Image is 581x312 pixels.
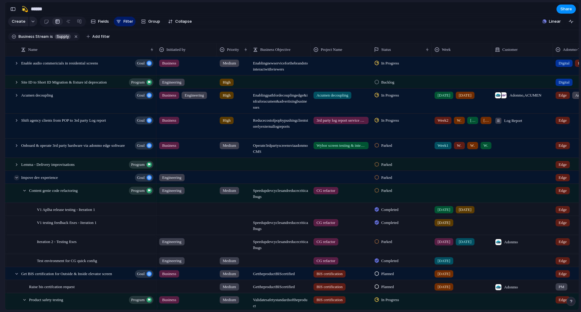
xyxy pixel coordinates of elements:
[227,47,239,53] span: Priority
[137,59,145,67] span: goal
[459,239,471,245] span: [DATE]
[29,283,75,290] span: Raise bis certifcation request
[317,284,343,290] span: BIS certification
[381,258,399,264] span: Completed
[21,270,112,277] span: Get BIS certification for Outside & Inside elevator screen
[223,117,231,123] span: High
[317,297,343,303] span: BIS certification
[484,117,488,123] span: [DATE]
[223,188,236,194] span: Medium
[12,18,25,25] span: Create
[381,188,392,194] span: Parked
[484,143,488,149] span: Week4
[510,92,541,98] span: Adonmo , ACUMEN
[162,175,182,181] span: Engineering
[135,270,153,278] button: goal
[131,186,145,195] span: program
[560,6,572,12] span: Share
[317,258,335,264] span: CG refactor
[8,17,28,26] button: Create
[317,220,335,226] span: CG refactor
[37,206,95,213] span: V1 Aplha release testing - Iteration 1
[381,47,391,53] span: Status
[137,91,145,100] span: goal
[559,79,570,85] span: Digital
[381,117,399,123] span: In Progress
[317,188,335,194] span: CG refactor
[129,78,153,86] button: program
[21,174,58,181] span: Impove dev experience
[559,188,567,194] span: Edge
[321,47,342,53] span: Project Name
[21,91,53,98] span: Acumen decoupling
[135,142,153,149] button: goal
[438,143,448,149] span: Week1
[559,60,570,66] span: Digital
[381,271,394,277] span: Planned
[131,78,145,87] span: program
[37,219,97,226] span: V1 testing feedback fixes - Iteration 1
[123,18,133,25] span: Filter
[162,297,176,303] span: Business
[135,117,153,124] button: goal
[559,258,567,264] span: Edge
[162,143,176,149] span: Business
[29,296,63,303] span: Product safety testing
[438,284,450,290] span: [DATE]
[381,79,394,85] span: Backlog
[438,220,450,226] span: [DATE]
[381,60,399,66] span: In Progress
[559,271,567,277] span: Edge
[98,18,109,25] span: Fields
[381,284,394,290] span: Planned
[559,162,567,168] span: Edge
[559,297,567,303] span: Edge
[21,117,106,123] span: Shift agency clients from POP to 3rd party Log report
[37,238,77,245] span: Iteration 2 - Testing fixes
[502,47,518,53] span: Customer
[88,17,111,26] button: Fields
[28,47,38,53] span: Name
[470,117,475,123] span: [DATE]
[114,17,136,26] button: Filter
[21,161,75,168] span: Lemma - Delivery improvisations
[251,216,310,232] span: Speed up dev cycles and reduce critical bugs
[438,258,450,264] span: [DATE]
[223,284,236,290] span: Medium
[317,239,335,245] span: CG refactor
[540,17,563,26] button: Linear
[223,297,236,303] span: Medium
[223,143,236,149] span: Medium
[135,174,153,182] button: goal
[251,184,310,200] span: Speed up dev cycles and reduce critical bugs
[223,79,231,85] span: High
[223,92,231,98] span: High
[317,143,366,149] span: Wybor screen testing & integration
[148,18,160,25] span: Group
[37,257,97,264] span: Test environment for CG quick config
[54,33,72,40] button: Supply
[317,271,343,277] span: BIS certification
[135,59,153,67] button: goal
[251,294,310,309] span: Validate safety standards of the product
[162,258,182,264] span: Engineering
[49,33,54,40] button: is
[166,17,194,26] button: Collapse
[162,92,176,98] span: Business
[83,32,113,41] button: Add filter
[175,18,192,25] span: Collapse
[459,207,471,213] span: [DATE]
[162,271,176,277] span: Business
[438,207,450,213] span: [DATE]
[381,143,392,149] span: Parked
[559,117,567,123] span: Edge
[50,34,53,39] span: is
[317,92,348,98] span: Acumen decoupling
[457,117,462,123] span: Week3
[129,296,153,304] button: program
[251,235,310,251] span: Speed up dev cycles and reduce critical bugs
[470,143,475,149] span: Week3
[223,60,236,66] span: Medium
[29,187,78,194] span: Content genie code refactoring
[137,270,145,278] span: goal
